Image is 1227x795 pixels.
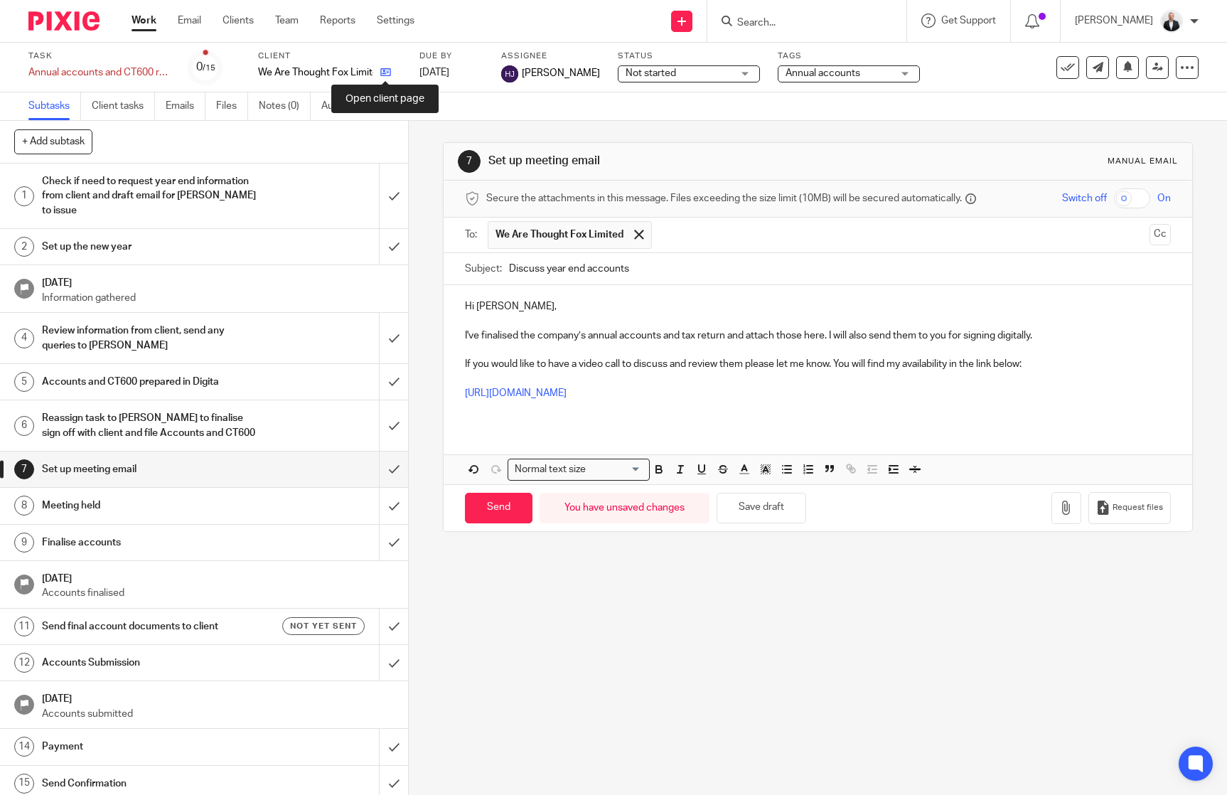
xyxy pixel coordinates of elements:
h1: Set up meeting email [488,154,848,169]
div: Manual email [1108,156,1178,167]
div: 8 [14,496,34,516]
a: Notes (0) [259,92,311,120]
span: [DATE] [419,68,449,78]
h1: [DATE] [42,568,395,586]
div: 15 [14,774,34,794]
a: [URL][DOMAIN_NAME] [465,388,567,398]
span: Switch off [1062,191,1107,206]
input: Search [736,17,864,30]
div: 7 [14,459,34,479]
h1: Payment [42,736,257,757]
p: If you would like to have a video call to discuss and review them please let me know. You will fi... [465,357,1171,371]
h1: Finalise accounts [42,532,257,553]
p: Information gathered [42,291,395,305]
span: On [1157,191,1171,206]
label: Client [258,50,402,62]
div: Search for option [508,459,650,481]
div: 11 [14,617,34,636]
p: We Are Thought Fox Limited [258,65,373,80]
button: Request files [1088,492,1171,524]
label: Tags [778,50,920,62]
input: Search for option [590,462,641,477]
a: Reports [320,14,355,28]
p: Hi [PERSON_NAME], [465,299,1171,314]
h1: Accounts Submission [42,652,257,673]
div: 5 [14,372,34,392]
div: 2 [14,237,34,257]
div: 9 [14,533,34,553]
h1: [DATE] [42,688,395,706]
a: Files [216,92,248,120]
a: Emails [166,92,205,120]
span: Secure the attachments in this message. Files exceeding the size limit (10MB) will be secured aut... [486,191,962,206]
img: _SKY9589-Edit-2.jpeg [1160,10,1183,33]
a: Clients [223,14,254,28]
a: Audit logs [321,92,376,120]
h1: Review information from client, send any queries to [PERSON_NAME] [42,320,257,356]
label: To: [465,228,481,242]
a: Subtasks [28,92,81,120]
h1: Set up the new year [42,236,257,257]
label: Status [618,50,760,62]
button: Cc [1150,224,1171,245]
p: Accounts finalised [42,586,395,600]
h1: Check if need to request year end information from client and draft email for [PERSON_NAME] to issue [42,171,257,221]
p: Accounts submitted [42,707,395,721]
div: 14 [14,737,34,757]
h1: Accounts and CT600 prepared in Digita [42,371,257,393]
a: Client tasks [92,92,155,120]
span: Not yet sent [290,620,357,632]
small: /15 [203,64,215,72]
img: svg%3E [501,65,518,82]
h1: Send Confirmation [42,773,257,794]
div: 6 [14,416,34,436]
div: Annual accounts and CT600 return [28,65,171,80]
h1: [DATE] [42,272,395,290]
label: Subject: [465,262,502,276]
h1: Send final account documents to client [42,616,257,637]
label: Due by [419,50,483,62]
h1: Reassign task to [PERSON_NAME] to finalise sign off with client and file Accounts and CT600 [42,407,257,444]
span: Annual accounts [786,68,860,78]
h1: Meeting held [42,495,257,516]
p: I've finalised the company’s annual accounts and tax return and attach those here. I will also se... [465,329,1171,343]
a: Work [132,14,156,28]
label: Assignee [501,50,600,62]
a: Team [275,14,299,28]
div: 4 [14,329,34,348]
button: Save draft [717,493,806,523]
h1: Set up meeting email [42,459,257,480]
a: Email [178,14,201,28]
img: Pixie [28,11,100,31]
div: You have unsaved changes [540,493,709,523]
span: Not started [626,68,676,78]
div: 12 [14,653,34,673]
div: 0 [196,59,215,75]
a: Settings [377,14,414,28]
span: [PERSON_NAME] [522,66,600,80]
span: Request files [1113,502,1163,513]
span: We Are Thought Fox Limited [495,228,623,242]
p: [PERSON_NAME] [1075,14,1153,28]
button: + Add subtask [14,129,92,154]
div: 7 [458,150,481,173]
div: 1 [14,186,34,206]
span: Get Support [941,16,996,26]
input: Send [465,493,532,523]
label: Task [28,50,171,62]
span: Normal text size [511,462,589,477]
